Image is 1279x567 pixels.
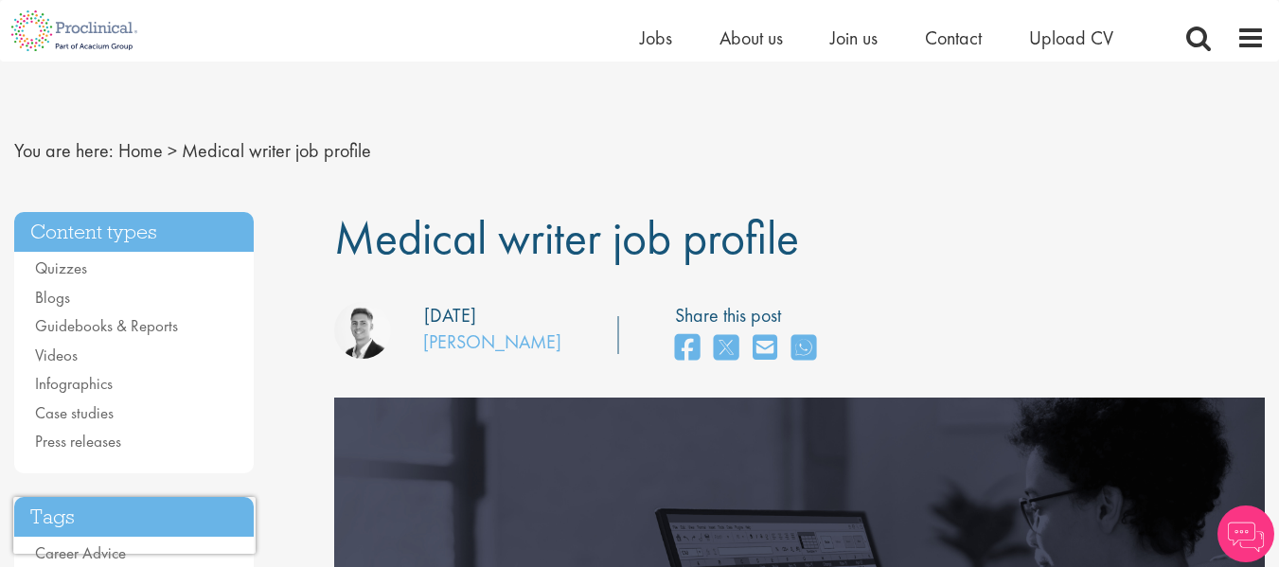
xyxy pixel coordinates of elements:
[1029,26,1113,50] a: Upload CV
[1217,505,1274,562] img: Chatbot
[423,329,561,354] a: [PERSON_NAME]
[675,328,700,369] a: share on facebook
[35,257,87,278] a: Quizzes
[791,328,816,369] a: share on whats app
[640,26,672,50] a: Jobs
[35,315,178,336] a: Guidebooks & Reports
[35,431,121,452] a: Press releases
[334,302,391,359] img: George Watson
[182,138,371,163] span: Medical writer job profile
[719,26,783,50] a: About us
[168,138,177,163] span: >
[14,138,114,163] span: You are here:
[753,328,777,369] a: share on email
[35,345,78,365] a: Videos
[13,497,256,554] iframe: reCAPTCHA
[118,138,163,163] a: breadcrumb link
[35,402,114,423] a: Case studies
[714,328,738,369] a: share on twitter
[830,26,878,50] a: Join us
[675,302,826,329] label: Share this post
[35,373,113,394] a: Infographics
[35,287,70,308] a: Blogs
[424,302,476,329] div: [DATE]
[14,212,254,253] h3: Content types
[925,26,982,50] a: Contact
[334,207,799,268] span: Medical writer job profile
